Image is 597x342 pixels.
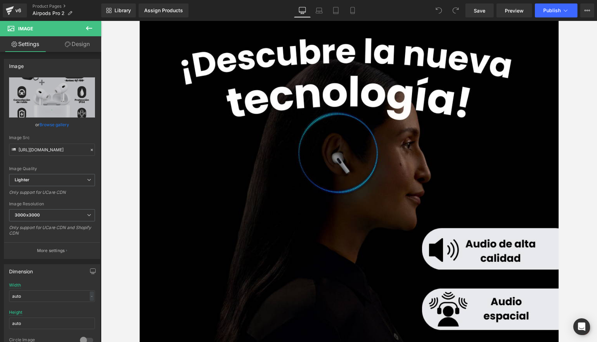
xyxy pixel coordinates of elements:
input: Link [9,144,95,156]
a: Desktop [294,3,311,17]
span: Library [115,7,131,14]
div: Image [9,59,24,69]
p: More settings [37,248,65,254]
b: 3000x3000 [15,212,40,218]
div: Width [9,283,21,288]
button: Publish [535,3,577,17]
span: Image [18,26,33,31]
div: or [9,121,95,128]
span: Airpods Pro 2 [32,10,65,16]
span: Save [474,7,485,14]
a: v6 [3,3,27,17]
div: Image Src [9,135,95,140]
a: Browse gallery [39,119,69,131]
a: Tablet [327,3,344,17]
button: Redo [449,3,463,17]
b: Lighter [15,177,29,182]
a: Laptop [311,3,327,17]
div: Only support for UCare CDN [9,190,95,200]
a: Design [52,36,103,52]
button: More settings [4,242,100,259]
span: Preview [505,7,524,14]
div: Only support for UCare CDN and Shopify CDN [9,225,95,241]
button: Undo [432,3,446,17]
a: New Library [101,3,136,17]
div: Image Resolution [9,202,95,206]
div: Assign Products [144,8,183,13]
span: Publish [543,8,561,13]
a: Product Pages [32,3,101,9]
div: v6 [14,6,23,15]
div: Image Quality [9,166,95,171]
input: auto [9,290,95,302]
div: - [90,291,94,301]
div: Dimension [9,265,33,274]
button: More [580,3,594,17]
a: Mobile [344,3,361,17]
a: Preview [496,3,532,17]
input: auto [9,318,95,329]
div: Open Intercom Messenger [573,318,590,335]
div: Height [9,310,22,315]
